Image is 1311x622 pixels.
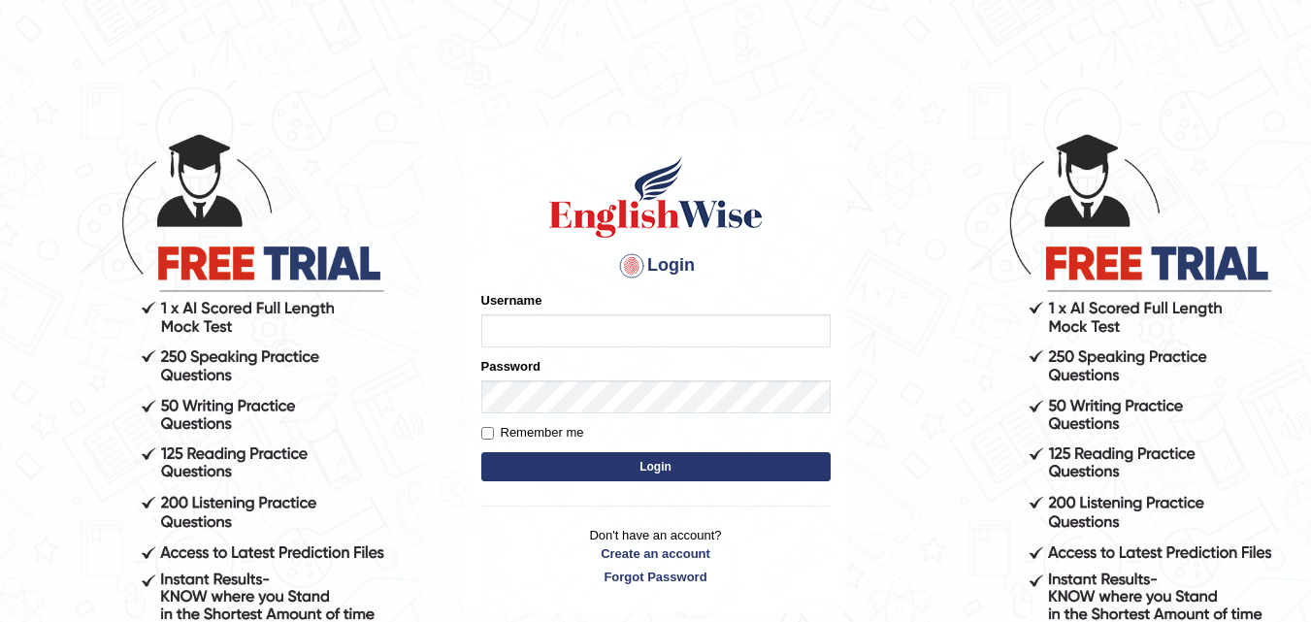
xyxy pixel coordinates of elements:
[545,153,767,241] img: Logo of English Wise sign in for intelligent practice with AI
[481,427,494,440] input: Remember me
[481,452,831,481] button: Login
[481,568,831,586] a: Forgot Password
[481,526,831,586] p: Don't have an account?
[481,423,584,442] label: Remember me
[481,357,541,376] label: Password
[481,544,831,563] a: Create an account
[481,291,542,310] label: Username
[481,250,831,281] h4: Login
